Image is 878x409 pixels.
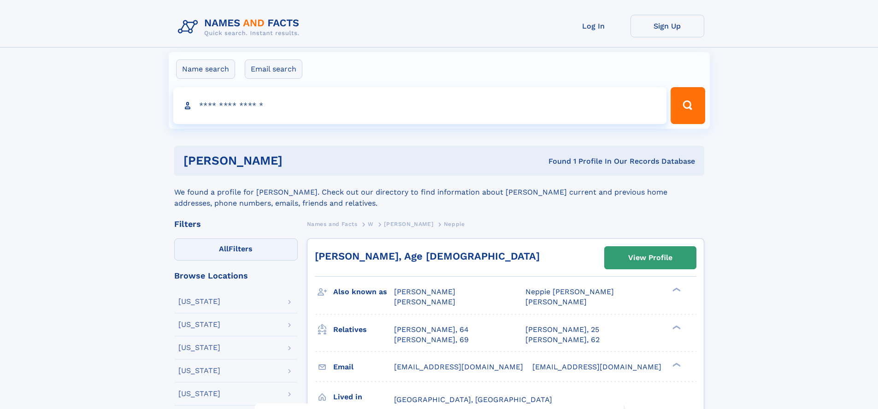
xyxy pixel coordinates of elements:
div: View Profile [628,247,672,268]
a: [PERSON_NAME], 25 [525,325,599,335]
h3: Email [333,359,394,375]
h3: Lived in [333,389,394,405]
span: [PERSON_NAME] [394,297,455,306]
a: Names and Facts [307,218,358,230]
div: ❯ [670,287,681,293]
div: [US_STATE] [178,298,220,305]
div: [US_STATE] [178,367,220,374]
div: Found 1 Profile In Our Records Database [415,156,695,166]
span: [PERSON_NAME] [394,287,455,296]
label: Filters [174,238,298,261]
span: [PERSON_NAME] [384,221,433,227]
h1: [PERSON_NAME] [183,155,416,166]
span: Neppie [444,221,465,227]
label: Name search [176,59,235,79]
img: Logo Names and Facts [174,15,307,40]
div: [US_STATE] [178,321,220,328]
a: Log In [557,15,631,37]
a: [PERSON_NAME], Age [DEMOGRAPHIC_DATA] [315,250,540,262]
a: [PERSON_NAME] [384,218,433,230]
a: W [368,218,374,230]
span: W [368,221,374,227]
span: [EMAIL_ADDRESS][DOMAIN_NAME] [532,362,661,371]
button: Search Button [671,87,705,124]
div: We found a profile for [PERSON_NAME]. Check out our directory to find information about [PERSON_N... [174,176,704,209]
a: [PERSON_NAME], 69 [394,335,469,345]
span: All [219,244,229,253]
div: ❯ [670,362,681,368]
span: [PERSON_NAME] [525,297,587,306]
h3: Also known as [333,284,394,300]
a: [PERSON_NAME], 64 [394,325,469,335]
label: Email search [245,59,302,79]
span: [GEOGRAPHIC_DATA], [GEOGRAPHIC_DATA] [394,395,552,404]
div: [US_STATE] [178,390,220,397]
div: ❯ [670,324,681,330]
span: Neppie [PERSON_NAME] [525,287,614,296]
a: [PERSON_NAME], 62 [525,335,600,345]
input: search input [173,87,667,124]
div: Browse Locations [174,272,298,280]
h3: Relatives [333,322,394,338]
span: [EMAIL_ADDRESS][DOMAIN_NAME] [394,362,523,371]
div: Filters [174,220,298,228]
a: View Profile [605,247,696,269]
a: Sign Up [631,15,704,37]
div: [US_STATE] [178,344,220,351]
